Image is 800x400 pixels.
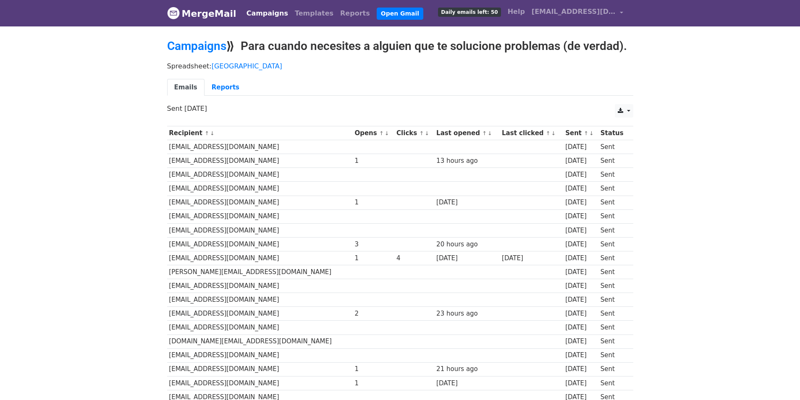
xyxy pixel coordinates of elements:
[167,321,353,335] td: [EMAIL_ADDRESS][DOMAIN_NAME]
[528,3,627,23] a: [EMAIL_ADDRESS][DOMAIN_NAME]
[565,170,596,180] div: [DATE]
[167,5,236,22] a: MergeMail
[354,364,392,374] div: 1
[565,142,596,152] div: [DATE]
[354,254,392,263] div: 1
[167,307,353,321] td: [EMAIL_ADDRESS][DOMAIN_NAME]
[167,376,353,390] td: [EMAIL_ADDRESS][DOMAIN_NAME]
[436,254,498,263] div: [DATE]
[551,130,556,136] a: ↓
[598,335,629,348] td: Sent
[598,209,629,223] td: Sent
[436,364,498,374] div: 21 hours ago
[565,281,596,291] div: [DATE]
[589,130,594,136] a: ↓
[584,130,588,136] a: ↑
[438,8,501,17] span: Daily emails left: 50
[598,376,629,390] td: Sent
[377,8,423,20] a: Open Gmail
[243,5,291,22] a: Campaigns
[488,130,492,136] a: ↓
[167,79,205,96] a: Emails
[379,130,384,136] a: ↑
[210,130,215,136] a: ↓
[565,254,596,263] div: [DATE]
[598,223,629,237] td: Sent
[385,130,389,136] a: ↓
[500,126,563,140] th: Last clicked
[354,309,392,319] div: 2
[167,126,353,140] th: Recipient
[598,321,629,335] td: Sent
[436,240,498,249] div: 20 hours ago
[434,126,500,140] th: Last opened
[167,39,633,53] h2: ⟫ Para cuando necesites a alguien que te solucione problemas (de verdad).
[598,237,629,251] td: Sent
[436,379,498,388] div: [DATE]
[565,156,596,166] div: [DATE]
[205,79,247,96] a: Reports
[167,279,353,293] td: [EMAIL_ADDRESS][DOMAIN_NAME]
[565,337,596,346] div: [DATE]
[167,237,353,251] td: [EMAIL_ADDRESS][DOMAIN_NAME]
[598,307,629,321] td: Sent
[598,182,629,196] td: Sent
[482,130,487,136] a: ↑
[205,130,209,136] a: ↑
[167,209,353,223] td: [EMAIL_ADDRESS][DOMAIN_NAME]
[565,267,596,277] div: [DATE]
[598,251,629,265] td: Sent
[167,251,353,265] td: [EMAIL_ADDRESS][DOMAIN_NAME]
[354,156,392,166] div: 1
[436,156,498,166] div: 13 hours ago
[565,323,596,332] div: [DATE]
[354,240,392,249] div: 3
[394,126,434,140] th: Clicks
[598,196,629,209] td: Sent
[565,212,596,221] div: [DATE]
[167,293,353,307] td: [EMAIL_ADDRESS][DOMAIN_NAME]
[598,279,629,293] td: Sent
[167,265,353,279] td: [PERSON_NAME][EMAIL_ADDRESS][DOMAIN_NAME]
[546,130,551,136] a: ↑
[504,3,528,20] a: Help
[167,168,353,182] td: [EMAIL_ADDRESS][DOMAIN_NAME]
[167,196,353,209] td: [EMAIL_ADDRESS][DOMAIN_NAME]
[354,198,392,207] div: 1
[419,130,424,136] a: ↑
[598,140,629,154] td: Sent
[337,5,373,22] a: Reports
[167,7,180,19] img: MergeMail logo
[167,154,353,168] td: [EMAIL_ADDRESS][DOMAIN_NAME]
[167,362,353,376] td: [EMAIL_ADDRESS][DOMAIN_NAME]
[565,226,596,235] div: [DATE]
[167,348,353,362] td: [EMAIL_ADDRESS][DOMAIN_NAME]
[167,182,353,196] td: [EMAIL_ADDRESS][DOMAIN_NAME]
[598,154,629,168] td: Sent
[436,198,498,207] div: [DATE]
[598,126,629,140] th: Status
[353,126,395,140] th: Opens
[167,335,353,348] td: [DOMAIN_NAME][EMAIL_ADDRESS][DOMAIN_NAME]
[598,348,629,362] td: Sent
[167,223,353,237] td: [EMAIL_ADDRESS][DOMAIN_NAME]
[502,254,561,263] div: [DATE]
[396,254,432,263] div: 4
[167,104,633,113] p: Sent [DATE]
[425,130,429,136] a: ↓
[565,379,596,388] div: [DATE]
[354,379,392,388] div: 1
[565,240,596,249] div: [DATE]
[565,198,596,207] div: [DATE]
[212,62,282,70] a: [GEOGRAPHIC_DATA]
[435,3,504,20] a: Daily emails left: 50
[167,62,633,71] p: Spreadsheet:
[598,265,629,279] td: Sent
[565,364,596,374] div: [DATE]
[563,126,598,140] th: Sent
[565,309,596,319] div: [DATE]
[598,168,629,182] td: Sent
[167,140,353,154] td: [EMAIL_ADDRESS][DOMAIN_NAME]
[598,362,629,376] td: Sent
[565,184,596,193] div: [DATE]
